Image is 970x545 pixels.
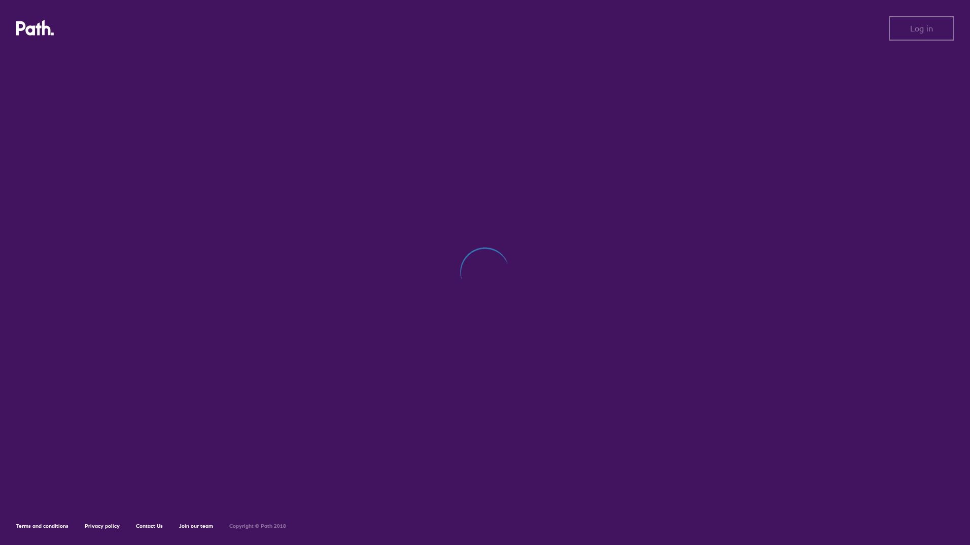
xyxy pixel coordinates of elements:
a: Join our team [179,523,213,529]
a: Contact Us [136,523,163,529]
a: Terms and conditions [16,523,68,529]
span: Log in [910,24,933,33]
h6: Copyright © Path 2018 [229,523,286,529]
a: Privacy policy [85,523,120,529]
button: Log in [889,16,954,41]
